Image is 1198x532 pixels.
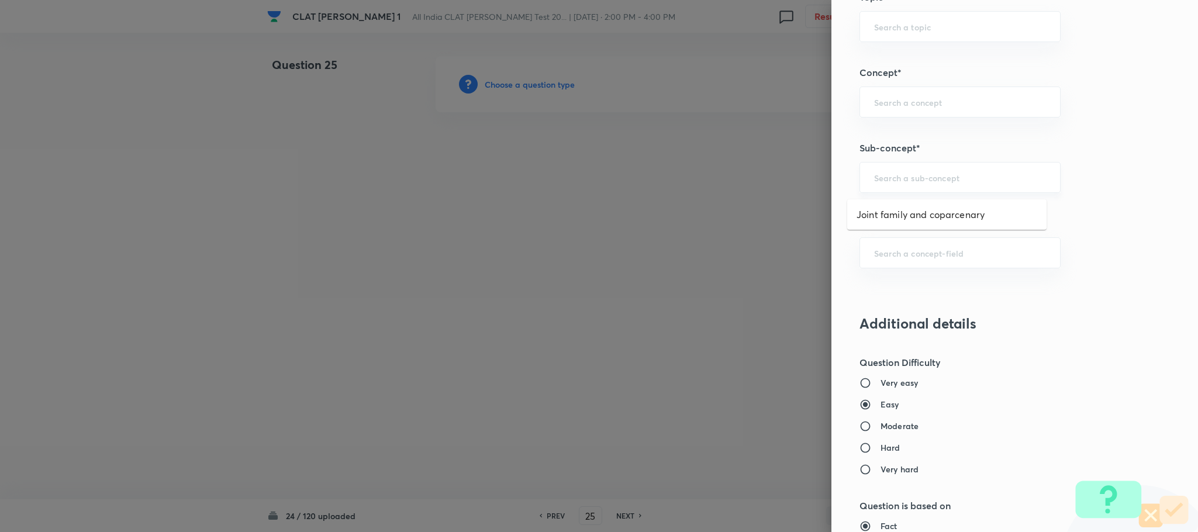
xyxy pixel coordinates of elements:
[1054,252,1056,254] button: Open
[847,204,1047,225] li: Joint family and coparcenary
[881,441,900,454] h6: Hard
[859,355,1131,369] h5: Question Difficulty
[1054,101,1056,103] button: Open
[859,499,1131,513] h5: Question is based on
[874,96,1046,108] input: Search a concept
[881,520,897,532] h6: Fact
[874,21,1046,32] input: Search a topic
[874,172,1046,183] input: Search a sub-concept
[881,463,919,475] h6: Very hard
[859,315,1131,332] h3: Additional details
[1054,177,1056,179] button: Close
[881,420,919,432] h6: Moderate
[859,65,1131,80] h5: Concept*
[874,247,1046,258] input: Search a concept-field
[1054,26,1056,28] button: Open
[859,141,1131,155] h5: Sub-concept*
[881,376,918,389] h6: Very easy
[881,398,899,410] h6: Easy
